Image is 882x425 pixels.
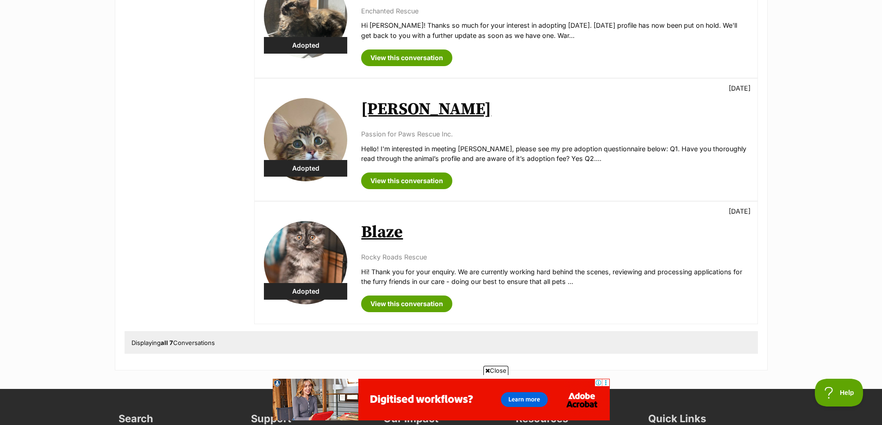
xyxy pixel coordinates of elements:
iframe: Advertisement [273,379,610,420]
div: Adopted [264,283,347,300]
p: Hi [PERSON_NAME]! Thanks so much for your interest in adopting [DATE]. [DATE] profile has now bee... [361,20,748,40]
p: Rocky Roads Rescue [361,252,748,262]
span: Close [483,366,508,375]
p: Passion for Paws Rescue Inc. [361,129,748,139]
iframe: Help Scout Beacon - Open [815,379,863,407]
a: Blaze [361,222,403,243]
p: [DATE] [729,83,751,93]
a: View this conversation [361,49,452,66]
p: Hello! I'm interested in meeting [PERSON_NAME], please see my pre adoption questionnaire below: Q... [361,144,748,164]
p: [DATE] [729,206,751,216]
a: View this conversation [361,296,452,312]
a: View this conversation [361,172,452,189]
a: [PERSON_NAME] [361,99,491,120]
img: Blaze [264,221,347,304]
span: Displaying Conversations [131,339,215,346]
div: Adopted [264,160,347,177]
p: Hi! Thank you for your enquiry. We are currently working hard behind the scenes, reviewing and pr... [361,267,748,287]
p: Enchanted Rescue [361,6,748,16]
div: Adopted [264,37,347,54]
strong: all 7 [161,339,173,346]
img: Angela [264,98,347,181]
